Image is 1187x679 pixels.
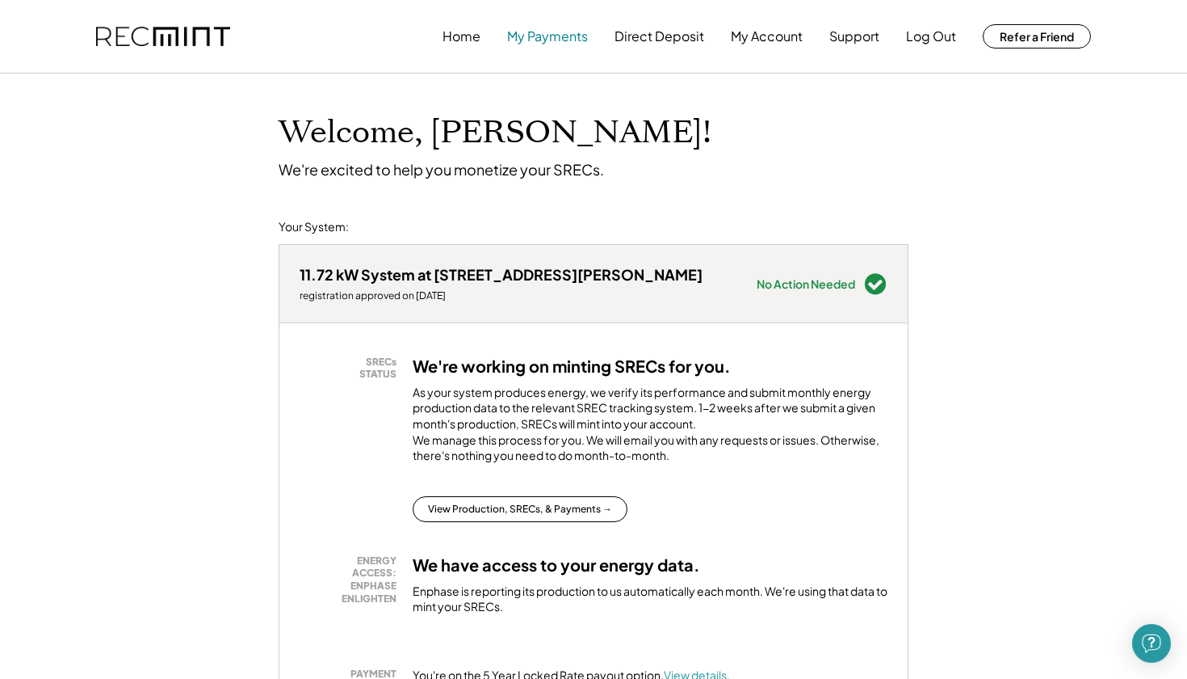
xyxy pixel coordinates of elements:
div: ENERGY ACCESS: ENPHASE ENLIGHTEN [308,555,396,605]
div: Enphase is reporting its production to us automatically each month. We're using that data to mint... [413,584,887,615]
div: registration approved on [DATE] [300,289,703,302]
button: Refer a Friend [983,24,1091,48]
div: No Action Needed [757,278,855,289]
button: Log Out [906,20,956,53]
button: My Account [731,20,803,53]
div: 11.72 kW System at [STREET_ADDRESS][PERSON_NAME] [300,265,703,284]
h3: We have access to your energy data. [413,555,700,576]
h3: We're working on minting SRECs for you. [413,356,731,377]
div: Open Intercom Messenger [1132,624,1171,663]
img: recmint-logotype%403x.png [96,27,230,47]
button: Support [829,20,879,53]
h1: Welcome, [PERSON_NAME]! [279,114,711,152]
div: As your system produces energy, we verify its performance and submit monthly energy production da... [413,385,887,472]
button: Home [443,20,480,53]
div: SRECs STATUS [308,356,396,381]
button: View Production, SRECs, & Payments → [413,496,627,522]
div: Your System: [279,219,349,235]
button: My Payments [507,20,588,53]
div: We're excited to help you monetize your SRECs. [279,160,604,179]
button: Direct Deposit [614,20,704,53]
